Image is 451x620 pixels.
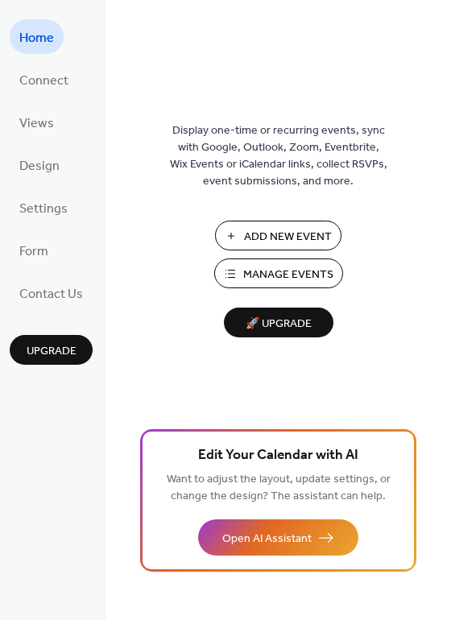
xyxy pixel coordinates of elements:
[27,343,77,360] span: Upgrade
[19,111,54,136] span: Views
[19,239,48,264] span: Form
[167,469,391,507] span: Want to adjust the layout, update settings, or change the design? The assistant can help.
[19,154,60,179] span: Design
[243,267,333,283] span: Manage Events
[215,221,341,250] button: Add New Event
[224,308,333,337] button: 🚀 Upgrade
[10,62,78,97] a: Connect
[198,519,358,556] button: Open AI Assistant
[170,122,387,190] span: Display one-time or recurring events, sync with Google, Outlook, Zoom, Eventbrite, Wix Events or ...
[19,282,83,307] span: Contact Us
[10,147,69,182] a: Design
[10,105,64,139] a: Views
[244,229,332,246] span: Add New Event
[198,444,358,467] span: Edit Your Calendar with AI
[222,531,312,548] span: Open AI Assistant
[19,68,68,93] span: Connect
[234,313,324,335] span: 🚀 Upgrade
[10,190,77,225] a: Settings
[10,19,64,54] a: Home
[19,196,68,221] span: Settings
[10,233,58,267] a: Form
[10,335,93,365] button: Upgrade
[19,26,54,51] span: Home
[214,258,343,288] button: Manage Events
[10,275,93,310] a: Contact Us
